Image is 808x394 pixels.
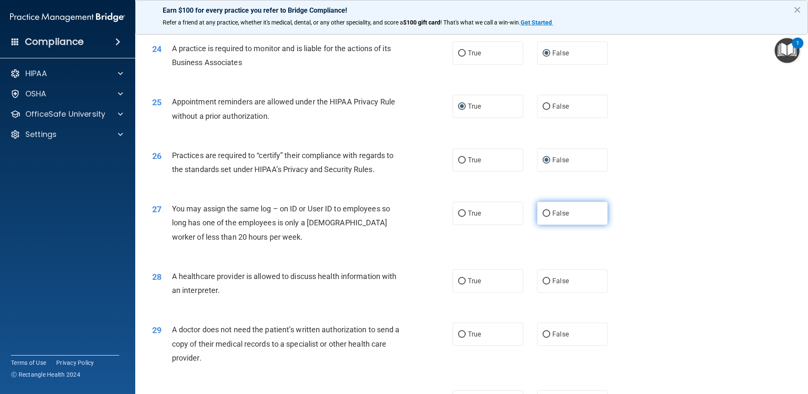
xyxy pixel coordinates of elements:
[163,19,403,26] span: Refer a friend at any practice, whether it's medical, dental, or any other speciality, and score a
[10,68,123,79] a: HIPAA
[152,97,161,107] span: 25
[172,204,390,241] span: You may assign the same log – on ID or User ID to employees so long has one of the employees is o...
[458,278,466,285] input: True
[11,370,80,379] span: Ⓒ Rectangle Health 2024
[25,36,84,48] h4: Compliance
[458,50,466,57] input: True
[440,19,521,26] span: ! That's what we call a win-win.
[403,19,440,26] strong: $100 gift card
[25,129,57,140] p: Settings
[152,204,161,214] span: 27
[521,19,553,26] a: Get Started
[552,209,569,217] span: False
[543,278,550,285] input: False
[172,44,391,67] span: A practice is required to monitor and is liable for the actions of its Business Associates
[172,272,397,295] span: A healthcare provider is allowed to discuss health information with an interpreter.
[552,156,569,164] span: False
[25,109,105,119] p: OfficeSafe University
[458,331,466,338] input: True
[25,89,46,99] p: OSHA
[543,157,550,164] input: False
[796,43,799,54] div: 1
[56,358,94,367] a: Privacy Policy
[552,277,569,285] span: False
[552,102,569,110] span: False
[552,49,569,57] span: False
[152,325,161,335] span: 29
[10,89,123,99] a: OSHA
[172,97,395,120] span: Appointment reminders are allowed under the HIPAA Privacy Rule without a prior authorization.
[10,109,123,119] a: OfficeSafe University
[543,211,550,217] input: False
[152,151,161,161] span: 26
[163,6,781,14] p: Earn $100 for every practice you refer to Bridge Compliance!
[152,272,161,282] span: 28
[468,102,481,110] span: True
[458,211,466,217] input: True
[521,19,552,26] strong: Get Started
[775,38,800,63] button: Open Resource Center, 1 new notification
[468,49,481,57] span: True
[543,50,550,57] input: False
[468,156,481,164] span: True
[552,330,569,338] span: False
[793,3,801,16] button: Close
[458,157,466,164] input: True
[11,358,46,367] a: Terms of Use
[543,104,550,110] input: False
[543,331,550,338] input: False
[10,129,123,140] a: Settings
[152,44,161,54] span: 24
[25,68,47,79] p: HIPAA
[10,9,125,26] img: PMB logo
[468,209,481,217] span: True
[468,330,481,338] span: True
[468,277,481,285] span: True
[172,325,400,362] span: A doctor does not need the patient’s written authorization to send a copy of their medical record...
[172,151,394,174] span: Practices are required to “certify” their compliance with regards to the standards set under HIPA...
[458,104,466,110] input: True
